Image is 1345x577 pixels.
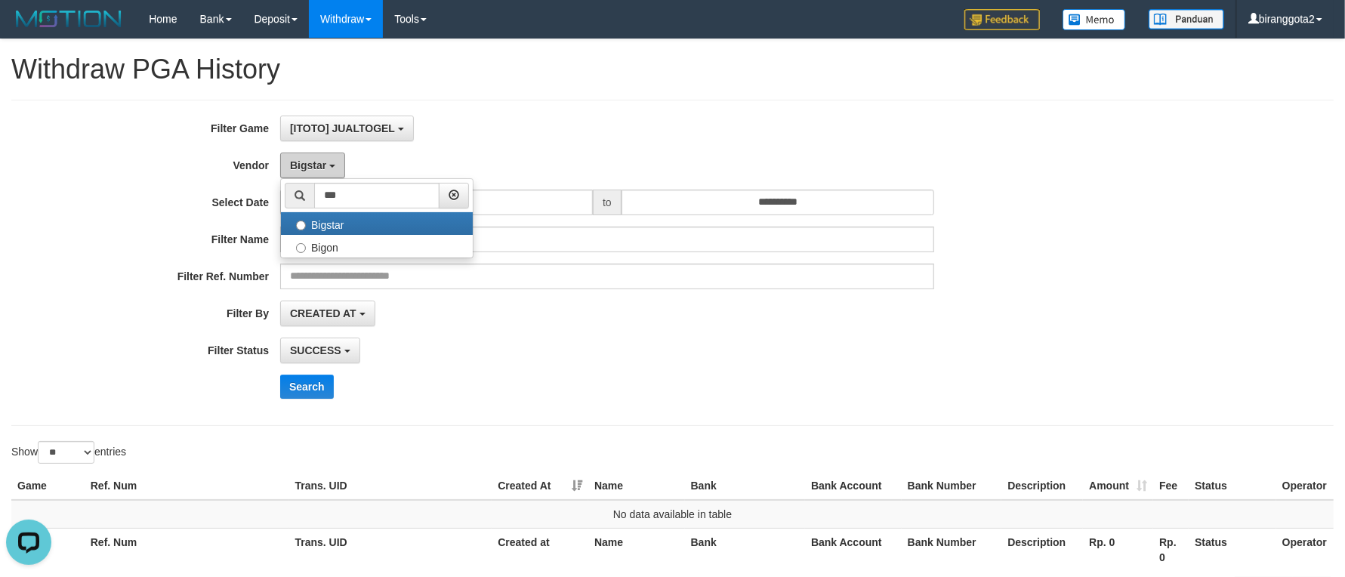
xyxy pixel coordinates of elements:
label: Bigstar [281,212,473,235]
th: Created At: activate to sort column ascending [492,472,588,500]
th: Operator [1276,528,1334,571]
button: Search [280,375,334,399]
th: Description [1001,528,1083,571]
td: No data available in table [11,500,1334,529]
th: Rp. 0 [1083,528,1153,571]
button: [ITOTO] JUALTOGEL [280,116,414,141]
input: Bigstar [296,221,306,230]
label: Bigon [281,235,473,258]
h1: Withdraw PGA History [11,54,1334,85]
button: CREATED AT [280,301,375,326]
span: SUCCESS [290,344,341,356]
select: Showentries [38,441,94,464]
input: Bigon [296,243,306,253]
button: Bigstar [280,153,345,178]
th: Bank Number [902,528,1002,571]
th: Rp. 0 [1153,528,1189,571]
th: Bank Account [805,528,902,571]
th: Description [1001,472,1083,500]
img: MOTION_logo.png [11,8,126,30]
th: Trans. UID [289,472,492,500]
span: [ITOTO] JUALTOGEL [290,122,395,134]
th: Trans. UID [289,528,492,571]
span: CREATED AT [290,307,356,319]
th: Status [1189,472,1276,500]
th: Ref. Num [85,528,289,571]
th: Game [11,472,85,500]
th: Amount: activate to sort column ascending [1083,472,1153,500]
th: Bank [685,528,805,571]
th: Fee [1153,472,1189,500]
button: Open LiveChat chat widget [6,6,51,51]
th: Name [588,528,685,571]
th: Bank Number [902,472,1002,500]
th: Ref. Num [85,472,289,500]
img: panduan.png [1149,9,1224,29]
button: SUCCESS [280,338,360,363]
span: to [593,190,622,215]
label: Show entries [11,441,126,464]
img: Feedback.jpg [964,9,1040,30]
th: Bank [685,472,805,500]
th: Created at [492,528,588,571]
th: Status [1189,528,1276,571]
th: Bank Account [805,472,902,500]
th: Name [588,472,685,500]
span: Bigstar [290,159,326,171]
th: Operator [1276,472,1334,500]
img: Button%20Memo.svg [1063,9,1126,30]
